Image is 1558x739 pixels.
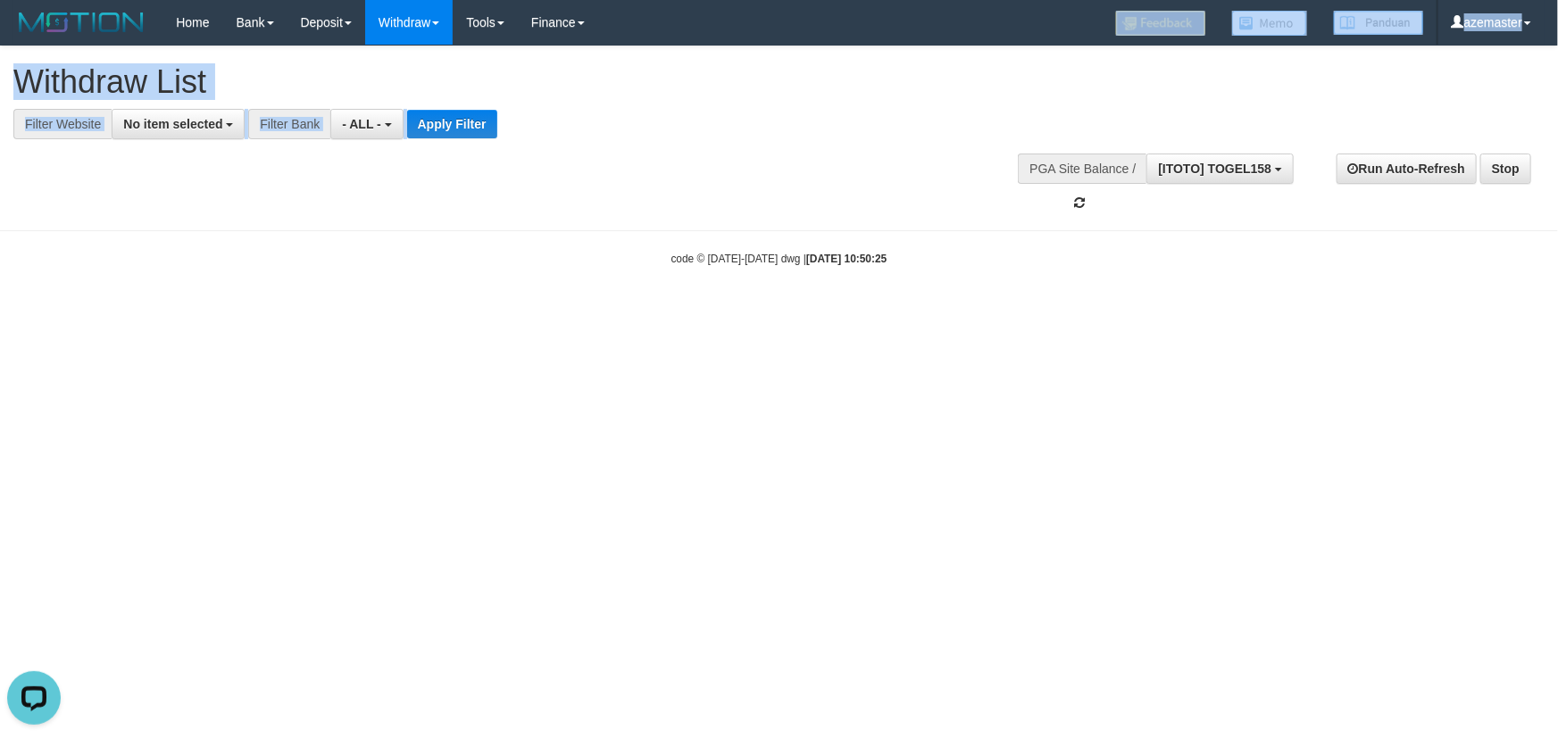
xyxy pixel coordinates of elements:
a: Run Auto-Refresh [1337,154,1477,184]
button: Open LiveChat chat widget [7,7,61,61]
span: [ITOTO] TOGEL158 [1158,162,1271,176]
img: panduan.png [1334,11,1423,35]
div: PGA Site Balance / [1018,154,1146,184]
h1: Withdraw List [13,64,1021,100]
button: [ITOTO] TOGEL158 [1146,154,1294,184]
button: - ALL - [330,109,403,139]
img: Feedback.jpg [1116,11,1205,36]
strong: [DATE] 10:50:25 [806,253,887,265]
img: Button%20Memo.svg [1232,11,1307,36]
div: Filter Bank [248,109,330,139]
div: Filter Website [13,109,112,139]
a: Stop [1480,154,1531,184]
span: - ALL - [342,117,381,131]
small: code © [DATE]-[DATE] dwg | [671,253,887,265]
span: No item selected [123,117,222,131]
img: MOTION_logo.png [13,9,149,36]
button: Apply Filter [407,110,497,138]
button: No item selected [112,109,245,139]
